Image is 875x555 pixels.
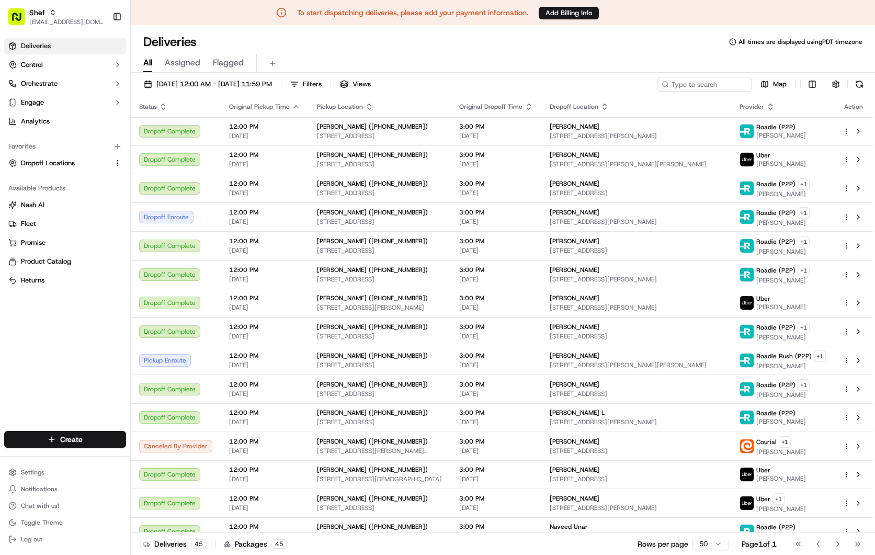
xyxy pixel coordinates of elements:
span: [PERSON_NAME] [550,122,599,131]
span: 3:00 PM [459,323,533,331]
span: Roadie (P2P) [756,180,796,188]
span: [PERSON_NAME] ([PHONE_NUMBER]) [317,266,428,274]
div: Action [843,103,865,111]
span: [PERSON_NAME] [550,466,599,474]
a: Product Catalog [8,257,122,266]
span: [STREET_ADDRESS][PERSON_NAME] [550,303,723,312]
span: 12:00 PM [229,380,300,389]
button: [DATE] 12:00 AM - [DATE] 11:59 PM [139,77,277,92]
span: [PERSON_NAME] ([PHONE_NUMBER]) [317,494,428,503]
span: [STREET_ADDRESS][PERSON_NAME][PERSON_NAME] [317,447,442,455]
span: [DATE] [459,275,533,284]
span: [STREET_ADDRESS][PERSON_NAME] [550,218,723,226]
span: 3:00 PM [459,208,533,217]
span: 12:00 PM [229,352,300,360]
span: Dropoff Locations [21,158,75,168]
span: Settings [21,468,44,477]
span: [STREET_ADDRESS] [550,332,723,341]
span: Naveed Unar [550,523,588,531]
span: 12:00 PM [229,523,300,531]
span: 3:00 PM [459,437,533,446]
span: Roadie (P2P) [756,123,796,131]
img: uber-new-logo.jpeg [740,296,754,310]
span: 12:00 PM [229,409,300,417]
span: Roadie (P2P) [756,209,796,217]
span: Roadie (P2P) [756,381,796,389]
span: Filters [303,80,322,89]
span: [DATE] [229,303,300,312]
span: [STREET_ADDRESS][PERSON_NAME] [550,132,723,140]
button: Returns [4,272,126,289]
span: Control [21,60,43,70]
span: [STREET_ADDRESS] [317,246,442,255]
span: Uber [756,295,770,303]
span: [PERSON_NAME] [756,333,810,342]
span: [DATE] [459,504,533,512]
span: Uber [756,495,770,503]
span: [DATE] [229,475,300,483]
span: Uber [756,151,770,160]
span: Roadie (P2P) [756,237,796,246]
span: Roadie (P2P) [756,409,796,417]
span: [PERSON_NAME] ([PHONE_NUMBER]) [317,323,428,331]
span: [PERSON_NAME] ([PHONE_NUMBER]) [317,237,428,245]
span: [STREET_ADDRESS][PERSON_NAME] [550,504,723,512]
span: [STREET_ADDRESS] [317,218,442,226]
span: [DATE] 12:00 AM - [DATE] 11:59 PM [156,80,272,89]
span: Notifications [21,485,58,493]
span: [PERSON_NAME] [756,505,806,513]
div: 45 [191,539,207,549]
img: couriallogo.png [740,439,754,453]
span: Returns [21,276,44,285]
span: [PERSON_NAME] [756,247,810,256]
div: Deliveries [143,539,207,549]
button: Shef[EMAIL_ADDRESS][DOMAIN_NAME] [4,4,108,29]
span: Original Dropoff Time [459,103,522,111]
span: Pickup Location [317,103,363,111]
span: Deliveries [21,41,51,51]
div: 45 [271,539,287,549]
span: [PERSON_NAME] [756,160,806,168]
span: [PERSON_NAME] [550,266,599,274]
span: 12:00 PM [229,437,300,446]
img: roadie-logo-v2.jpg [740,525,754,538]
div: Packages [224,539,287,549]
img: roadie-logo-v2.jpg [740,239,754,253]
button: Log out [4,532,126,547]
span: Promise [21,238,46,247]
img: uber-new-logo.jpeg [740,153,754,166]
span: [STREET_ADDRESS] [550,246,723,255]
span: 12:00 PM [229,237,300,245]
span: Provider [740,103,764,111]
span: 12:00 PM [229,122,300,131]
a: Add Billing Info [539,6,599,19]
span: [PERSON_NAME] [550,323,599,331]
span: [STREET_ADDRESS][PERSON_NAME] [550,275,723,284]
img: roadie-logo-v2.jpg [740,268,754,281]
span: Assigned [165,56,200,69]
span: [PERSON_NAME] ([PHONE_NUMBER]) [317,352,428,360]
span: [STREET_ADDRESS] [317,418,442,426]
span: 3:00 PM [459,294,533,302]
span: 3:00 PM [459,122,533,131]
button: Add Billing Info [539,7,599,19]
span: [PERSON_NAME] ([PHONE_NUMBER]) [317,122,428,131]
span: [STREET_ADDRESS] [317,390,442,398]
span: [STREET_ADDRESS] [317,189,442,197]
div: Available Products [4,180,126,197]
span: Uber [756,466,770,474]
span: 3:00 PM [459,380,533,389]
span: [STREET_ADDRESS] [317,361,442,369]
span: Log out [21,535,42,543]
span: [DATE] [459,189,533,197]
button: Notifications [4,482,126,496]
span: 3:00 PM [459,352,533,360]
span: [PERSON_NAME] ([PHONE_NUMBER]) [317,437,428,446]
h1: Deliveries [143,33,197,50]
a: Analytics [4,113,126,130]
span: Original Pickup Time [229,103,290,111]
span: [PERSON_NAME] [756,219,810,227]
span: Engage [21,98,44,107]
span: 3:00 PM [459,237,533,245]
span: [STREET_ADDRESS][PERSON_NAME][PERSON_NAME] [550,361,723,369]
